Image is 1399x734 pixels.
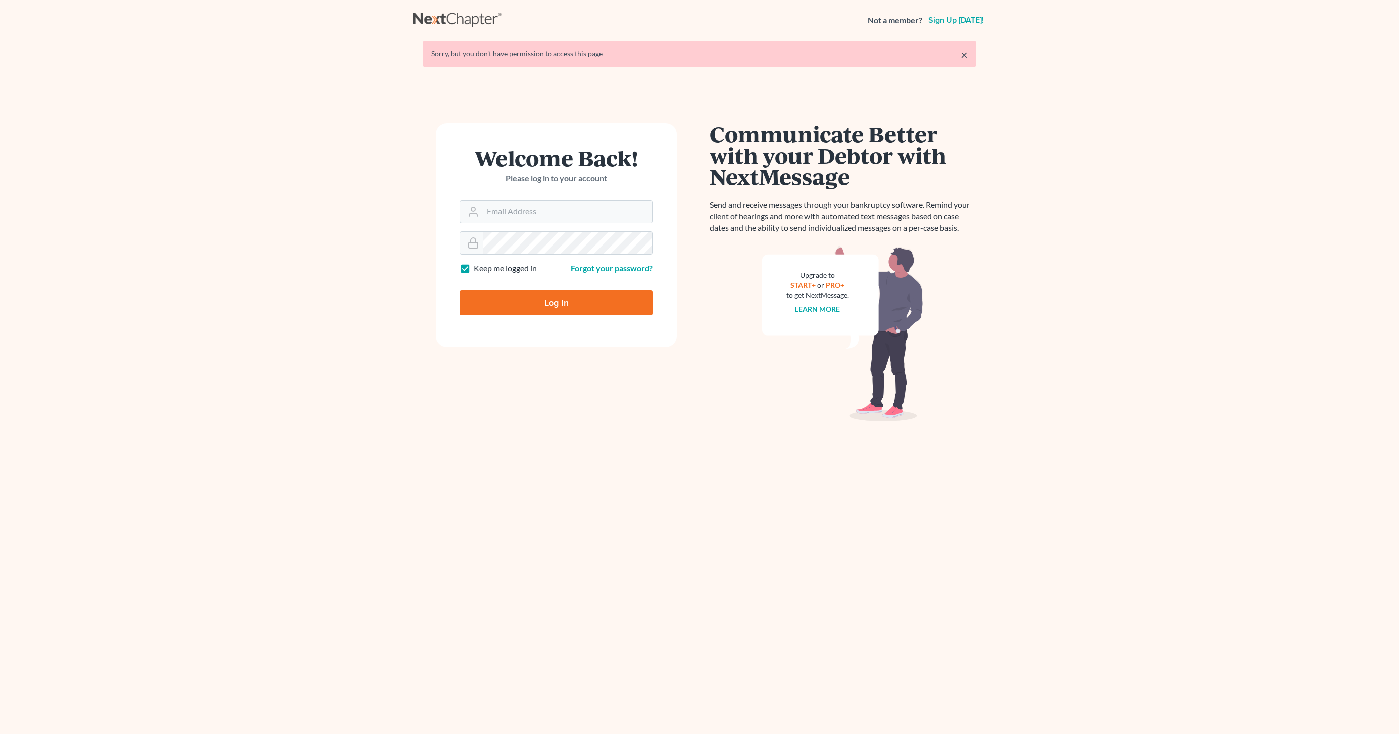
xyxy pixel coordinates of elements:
a: Forgot your password? [571,263,653,273]
h1: Communicate Better with your Debtor with NextMessage [710,123,976,187]
div: Sorry, but you don't have permission to access this page [431,49,968,59]
a: Sign up [DATE]! [926,16,986,24]
p: Send and receive messages through your bankruptcy software. Remind your client of hearings and mo... [710,199,976,234]
input: Log In [460,290,653,315]
div: Upgrade to [786,270,849,280]
p: Please log in to your account [460,173,653,184]
div: to get NextMessage. [786,290,849,300]
input: Email Address [483,201,652,223]
a: PRO+ [826,281,845,289]
strong: Not a member? [868,15,922,26]
span: or [818,281,825,289]
label: Keep me logged in [474,263,537,274]
a: START+ [791,281,816,289]
a: × [961,49,968,61]
h1: Welcome Back! [460,147,653,169]
img: nextmessage_bg-59042aed3d76b12b5cd301f8e5b87938c9018125f34e5fa2b7a6b67550977c72.svg [762,246,923,422]
a: Learn more [795,305,840,313]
